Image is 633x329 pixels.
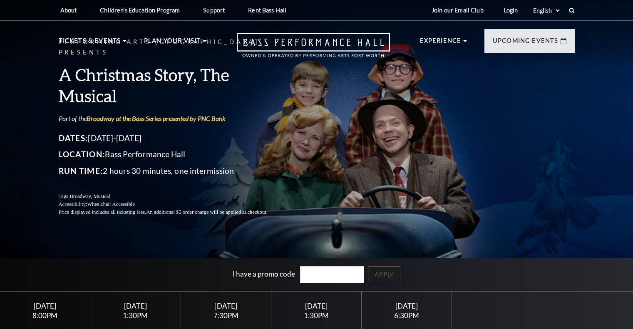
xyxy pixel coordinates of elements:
[144,36,201,51] p: Plan Your Visit
[191,302,261,310] div: [DATE]
[493,36,559,51] p: Upcoming Events
[248,7,286,14] p: Rent Bass Hall
[372,312,442,319] div: 6:30PM
[59,166,103,176] span: Run Time:
[100,7,180,14] p: Children's Education Program
[372,302,442,310] div: [DATE]
[59,164,288,178] p: 2 hours 30 minutes, one intermission
[146,209,267,215] span: An additional $5 order charge will be applied at checkout.
[59,200,288,208] p: Accessibility:
[420,36,462,51] p: Experience
[59,149,105,159] span: Location:
[59,114,288,123] p: Part of the
[10,312,80,319] div: 8:00PM
[59,64,288,106] h3: A Christmas Story, The Musical
[100,302,171,310] div: [DATE]
[203,7,225,14] p: Support
[70,193,110,199] span: Broadway, Musical
[233,270,295,278] label: I have a promo code
[59,148,288,161] p: Bass Performance Hall
[281,302,352,310] div: [DATE]
[59,131,288,145] p: [DATE]-[DATE]
[60,7,77,14] p: About
[59,133,88,143] span: Dates:
[10,302,80,310] div: [DATE]
[191,312,261,319] div: 7:30PM
[87,114,226,122] a: Broadway at the Bass Series presented by PNC Bank
[59,193,288,200] p: Tags:
[59,36,121,51] p: Tickets & Events
[100,312,171,319] div: 1:30PM
[59,208,288,216] p: Price displayed includes all ticketing fees.
[531,7,561,15] select: Select:
[281,312,352,319] div: 1:30PM
[87,201,134,207] span: Wheelchair Accessible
